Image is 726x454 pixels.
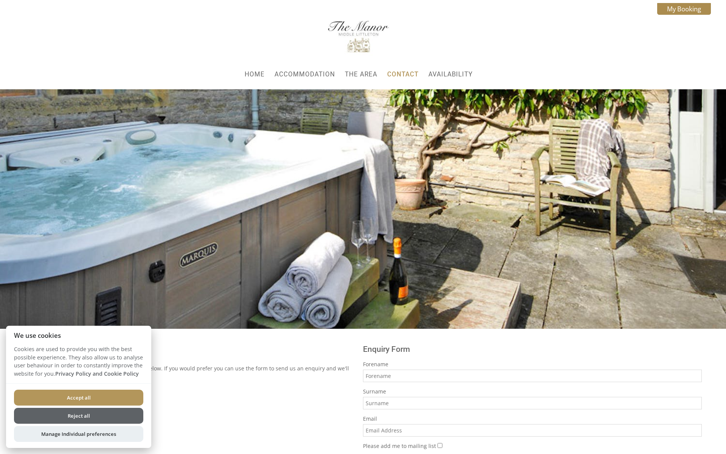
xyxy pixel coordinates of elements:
[55,370,139,377] a: Privacy Policy and Cookie Policy
[15,386,354,395] h2: Address
[14,408,143,424] button: Reject all
[363,388,702,395] label: Surname
[275,70,335,78] a: Accommodation
[363,345,702,354] h2: Enquiry Form
[387,70,419,78] a: Contact
[311,18,406,56] img: The Manor
[363,361,702,368] label: Forename
[14,390,143,406] button: Accept all
[15,401,354,445] p: The Manor [GEOGRAPHIC_DATA] Middle Littleton GB WR11 8LN [GEOGRAPHIC_DATA]
[363,370,702,382] input: Forename
[6,332,151,339] h2: We use cookies
[15,365,354,379] p: The Manor can be reached using any of the details below. If you would prefer you can use the form...
[6,345,151,383] p: Cookies are used to provide you with the best possible experience. They also allow us to analyse ...
[428,70,473,78] a: Availability
[363,442,436,449] label: Please add me to mailing list
[363,415,702,422] label: Email
[245,70,265,78] a: Home
[657,3,711,15] a: My Booking
[15,345,354,358] h1: Contact
[14,426,143,442] button: Manage Individual preferences
[345,70,377,78] a: The Area
[363,397,702,409] input: Surname
[363,424,702,437] input: Email Address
